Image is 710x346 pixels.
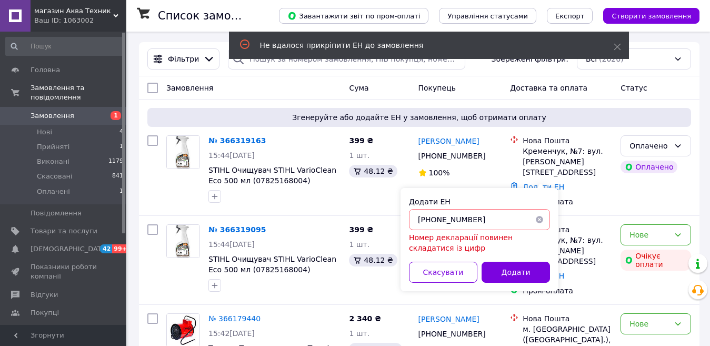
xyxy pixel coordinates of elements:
button: Завантажити звіт по пром-оплаті [279,8,428,24]
span: Показники роботи компанії [31,262,97,281]
span: Повідомлення [31,209,82,218]
button: Скасувати [409,262,477,283]
span: 1 [111,111,121,120]
div: Оплачено [629,140,669,152]
button: Створити замовлення [603,8,699,24]
span: 100% [429,169,450,177]
span: 1 шт. [349,240,369,249]
span: 15:42[DATE] [208,329,255,338]
img: Фото товару [167,136,199,169]
span: Товари та послуги [31,226,97,236]
span: Прийняті [37,142,69,152]
input: Пошук [5,37,124,56]
div: Нова Пошта [523,135,612,146]
img: Фото товару [167,225,199,258]
div: [PHONE_NUMBER] [416,327,488,341]
div: Ваш ID: 1063002 [34,16,126,25]
a: Фото товару [166,224,200,258]
label: Додати ЕН [409,197,451,206]
a: [PERSON_NAME] [418,314,479,324]
span: 1 [119,187,123,196]
button: Додати [482,262,550,283]
a: STIHL Очищувач STIHL VarioClean Eco 500 мл (07825168004) 07825168004 [208,166,336,195]
span: 1179 [108,157,123,166]
div: Очікує оплати [621,250,691,271]
a: № 366319095 [208,225,266,234]
span: 2 340 ₴ [349,314,381,323]
div: Нова Пошта [523,224,612,235]
span: 399 ₴ [349,136,373,145]
div: Нове [629,318,669,330]
a: Додати ЕН [523,183,564,191]
span: Фільтри [168,54,199,64]
div: Пром-оплата [523,285,612,296]
span: 841 [112,172,123,181]
div: Кременчук, №7: вул. [PERSON_NAME][STREET_ADDRESS] [523,146,612,177]
span: магазин Аква Техник [34,6,113,16]
a: Фото товару [166,135,200,169]
span: Доставка та оплата [510,84,587,92]
button: Управління статусами [439,8,536,24]
span: [DEMOGRAPHIC_DATA] [31,244,108,254]
span: 42 [100,244,112,253]
span: 1 шт. [349,151,369,160]
span: Статус [621,84,647,92]
div: 48.12 ₴ [349,254,397,266]
span: 1 [119,142,123,152]
span: 15:44[DATE] [208,240,255,249]
a: STIHL Очищувач STIHL VarioClean Eco 500 мл (07825168004) 07825168004 [208,255,336,284]
div: Номер декларації повинен складатися із цифр [409,232,550,253]
span: Покупці [31,308,59,318]
a: № 366319163 [208,136,266,145]
span: Завантажити звіт по пром-оплаті [287,11,420,21]
div: Пром-оплата [523,196,612,207]
div: [PHONE_NUMBER] [416,149,488,163]
button: Очистить [529,209,550,230]
span: Cума [349,84,368,92]
div: Кременчук, №7: вул. [PERSON_NAME][STREET_ADDRESS] [523,235,612,266]
span: Управління статусами [447,12,528,20]
button: Експорт [547,8,593,24]
span: Головна [31,65,60,75]
span: Покупець [418,84,456,92]
span: Нові [37,127,52,137]
div: Нова Пошта [523,313,612,324]
span: Замовлення та повідомлення [31,83,126,102]
span: Виконані [37,157,69,166]
span: Експорт [555,12,585,20]
span: Замовлення [166,84,213,92]
span: 1 шт. [349,329,369,338]
span: 99+ [112,244,129,253]
div: Не вдалося прикріпити ЕН до замовлення [260,40,587,51]
span: Створити замовлення [612,12,691,20]
span: Скасовані [37,172,73,181]
div: Оплачено [621,161,677,173]
span: Відгуки [31,290,58,300]
span: Замовлення [31,111,74,121]
div: Нове [629,229,669,241]
span: 15:44[DATE] [208,151,255,160]
div: 48.12 ₴ [349,165,397,177]
h1: Список замовлень [158,9,265,22]
span: 4 [119,127,123,137]
a: № 366179440 [208,314,261,323]
span: 399 ₴ [349,225,373,234]
span: Згенеруйте або додайте ЕН у замовлення, щоб отримати оплату [152,112,687,123]
a: [PERSON_NAME] [418,136,479,146]
span: Оплачені [37,187,70,196]
a: Створити замовлення [593,11,699,19]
